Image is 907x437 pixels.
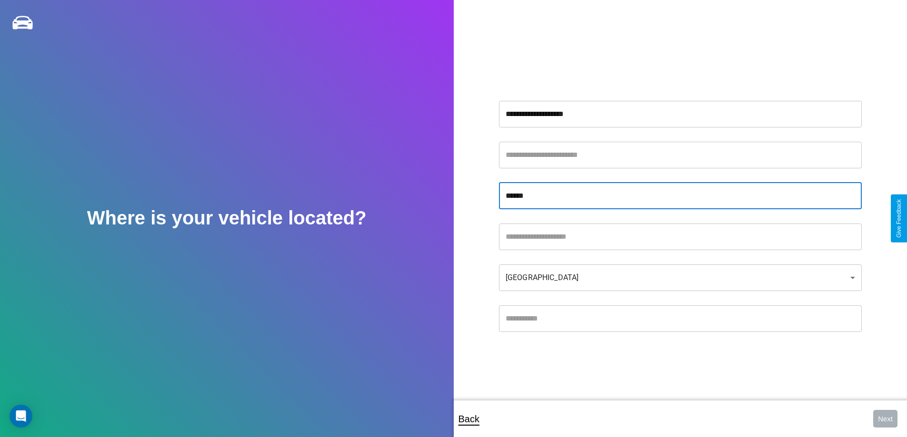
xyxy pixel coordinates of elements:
button: Next [873,410,897,427]
div: Give Feedback [896,199,902,238]
div: [GEOGRAPHIC_DATA] [499,264,862,291]
h2: Where is your vehicle located? [87,207,367,229]
p: Back [458,410,479,427]
div: Open Intercom Messenger [10,405,32,427]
